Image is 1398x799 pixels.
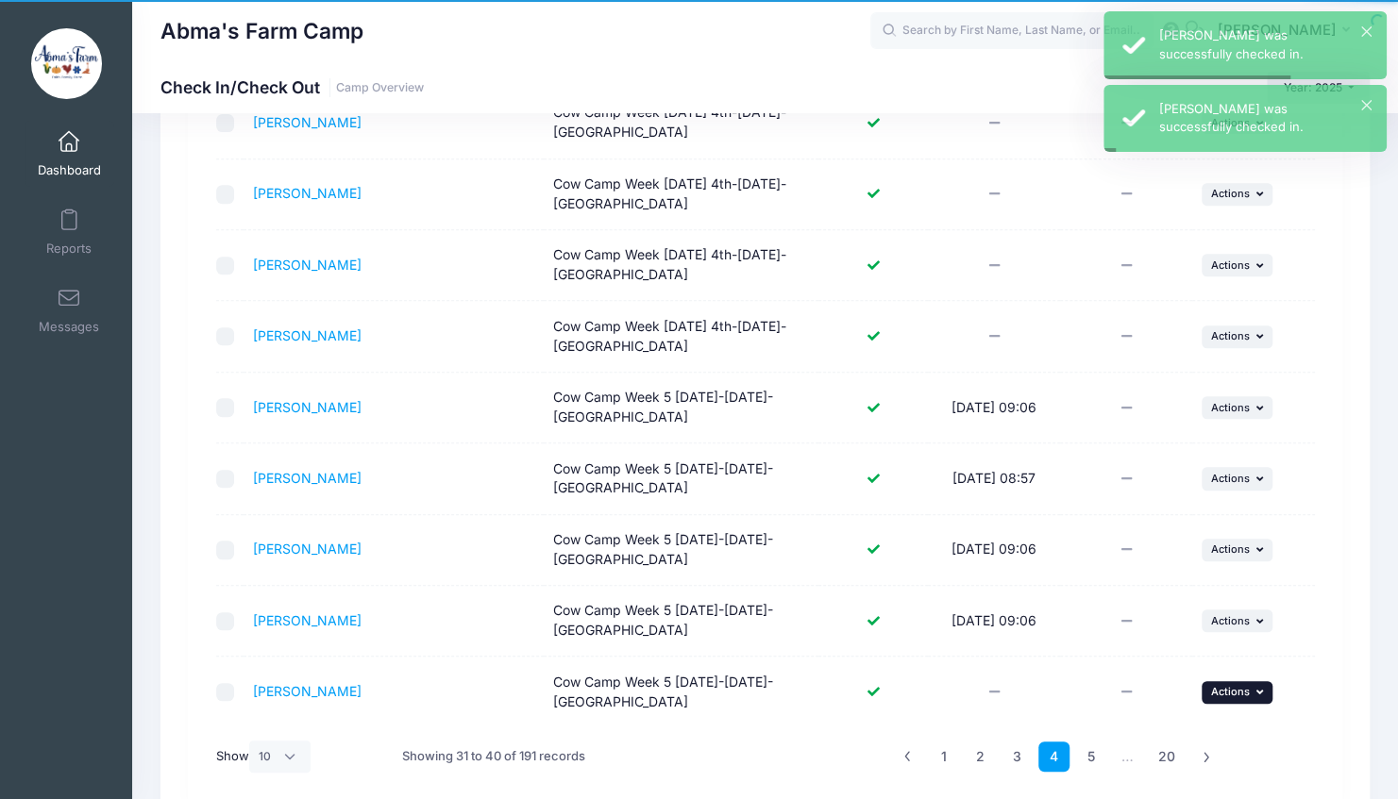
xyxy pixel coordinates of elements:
[249,741,312,773] select: Show
[336,81,424,95] a: Camp Overview
[253,612,362,628] a: [PERSON_NAME]
[402,735,585,778] div: Showing 31 to 40 of 191 records
[544,88,818,158] td: Cow Camp Week [DATE] 4th-[DATE]- [GEOGRAPHIC_DATA]
[253,470,362,486] a: [PERSON_NAME]
[928,515,1060,586] td: [DATE] 09:06
[1038,741,1070,773] a: 4
[1075,741,1106,773] a: 5
[1149,741,1185,773] a: 20
[39,319,99,335] span: Messages
[1211,542,1250,556] span: Actions
[1211,329,1250,342] span: Actions
[928,443,1060,514] td: [DATE] 08:57
[870,12,1154,50] input: Search by First Name, Last Name, or Email...
[544,230,818,301] td: Cow Camp Week [DATE] 4th-[DATE]- [GEOGRAPHIC_DATA]
[1202,254,1273,276] button: Actions
[25,277,114,343] a: Messages
[1202,539,1273,561] button: Actions
[1211,685,1250,698] span: Actions
[253,683,362,699] a: [PERSON_NAME]
[1002,741,1033,773] a: 3
[253,327,362,343] a: [PERSON_NAME]
[544,515,818,586] td: Cow Camp Week 5 [DATE]-[DATE]- [GEOGRAPHIC_DATA]
[928,373,1060,443] td: [DATE] 09:06
[1211,258,1250,272] span: Actions
[216,741,312,773] label: Show
[253,257,362,273] a: [PERSON_NAME]
[31,28,102,99] img: Abma's Farm Camp
[928,741,959,773] a: 1
[253,185,362,201] a: [PERSON_NAME]
[544,443,818,514] td: Cow Camp Week 5 [DATE]-[DATE]- [GEOGRAPHIC_DATA]
[25,121,114,187] a: Dashboard
[1202,467,1273,490] button: Actions
[1202,325,1273,348] button: Actions
[544,159,818,230] td: Cow Camp Week [DATE] 4th-[DATE]- [GEOGRAPHIC_DATA]
[38,162,101,178] span: Dashboard
[1211,614,1250,627] span: Actions
[965,741,996,773] a: 2
[160,9,363,53] h1: Abma's Farm Camp
[1284,80,1342,94] span: Year: 2025
[1202,396,1273,419] button: Actions
[1204,9,1370,53] button: [PERSON_NAME]
[1361,26,1372,37] button: ×
[160,77,424,97] h1: Check In/Check Out
[544,586,818,657] td: Cow Camp Week 5 [DATE]-[DATE]- [GEOGRAPHIC_DATA]
[544,657,818,726] td: Cow Camp Week 5 [DATE]-[DATE]- [GEOGRAPHIC_DATA]
[1159,26,1372,63] div: [PERSON_NAME] was successfully checked in.
[253,541,362,557] a: [PERSON_NAME]
[544,373,818,443] td: Cow Camp Week 5 [DATE]-[DATE]- [GEOGRAPHIC_DATA]
[1202,609,1273,632] button: Actions
[1211,187,1250,200] span: Actions
[46,241,92,257] span: Reports
[25,199,114,265] a: Reports
[253,114,362,130] a: [PERSON_NAME]
[1159,100,1372,137] div: [PERSON_NAME] was successfully checked in.
[1202,681,1273,704] button: Actions
[1211,472,1250,485] span: Actions
[253,399,362,415] a: [PERSON_NAME]
[1202,183,1273,206] button: Actions
[1211,401,1250,414] span: Actions
[928,586,1060,657] td: [DATE] 09:06
[1361,100,1372,110] button: ×
[544,301,818,372] td: Cow Camp Week [DATE] 4th-[DATE]- [GEOGRAPHIC_DATA]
